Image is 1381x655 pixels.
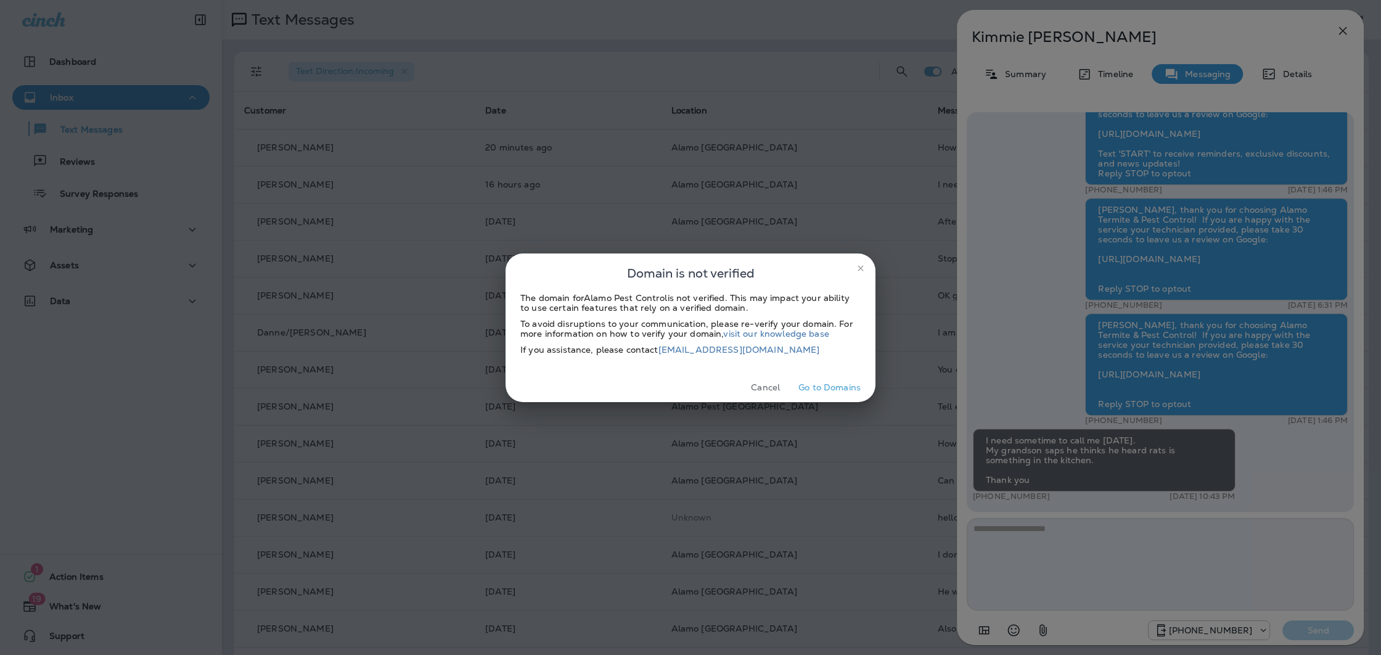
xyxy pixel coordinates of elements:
[793,378,866,397] button: Go to Domains
[742,378,789,397] button: Cancel
[851,258,871,278] button: close
[520,319,861,339] div: To avoid disruptions to your communication, please re-verify your domain. For more information on...
[723,328,829,339] a: visit our knowledge base
[520,293,861,313] div: The domain for Alamo Pest Control is not verified. This may impact your ability to use certain fe...
[627,263,755,283] span: Domain is not verified
[658,344,820,355] a: [EMAIL_ADDRESS][DOMAIN_NAME]
[520,345,861,355] div: If you assistance, please contact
